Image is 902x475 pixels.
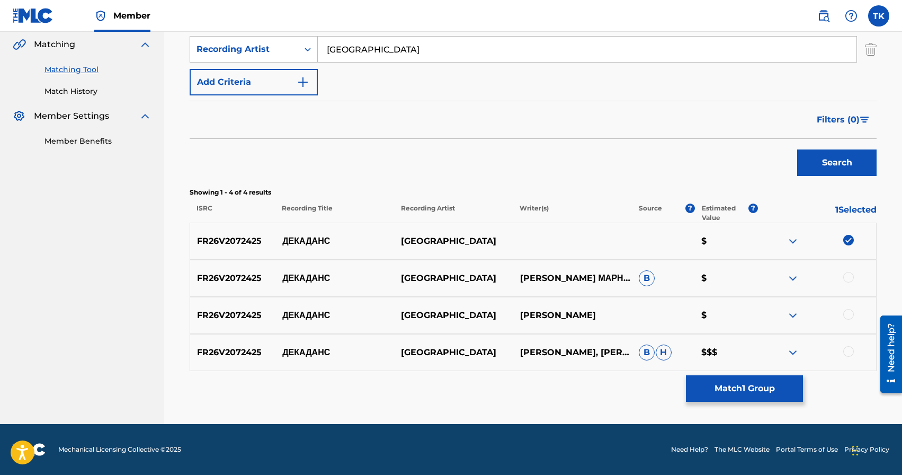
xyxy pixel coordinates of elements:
[868,5,889,27] div: User Menu
[113,10,150,22] span: Member
[671,445,708,454] a: Need Help?
[715,445,770,454] a: The MLC Website
[513,309,631,322] p: [PERSON_NAME]
[34,110,109,122] span: Member Settings
[852,435,859,467] div: Перетащить
[844,445,889,454] a: Privacy Policy
[685,204,695,213] span: ?
[394,204,513,223] p: Recording Artist
[394,346,513,359] p: [GEOGRAPHIC_DATA]
[758,204,877,223] p: 1 Selected
[694,346,757,359] p: $$$
[275,272,394,285] p: ДЕКАДАНС
[872,311,902,397] iframe: Resource Center
[275,309,394,322] p: ДЕКАДАНС
[58,445,181,454] span: Mechanical Licensing Collective © 2025
[394,309,513,322] p: [GEOGRAPHIC_DATA]
[34,38,75,51] span: Matching
[44,64,151,75] a: Matching Tool
[275,235,394,248] p: ДЕКАДАНС
[197,43,292,56] div: Recording Artist
[639,345,655,360] span: B
[13,8,53,23] img: MLC Logo
[787,346,799,359] img: expand
[513,272,631,285] p: [PERSON_NAME] МАРНИЙ
[849,424,902,475] div: Виджет чата
[190,272,275,285] p: FR26V2072425
[13,38,26,51] img: Matching
[845,10,858,22] img: help
[275,346,394,359] p: ДЕКАДАНС
[817,10,830,22] img: search
[639,204,662,223] p: Source
[694,235,757,248] p: $
[787,272,799,285] img: expand
[13,110,25,122] img: Member Settings
[190,346,275,359] p: FR26V2072425
[190,235,275,248] p: FR26V2072425
[639,270,655,286] span: B
[656,345,672,360] span: H
[748,204,758,213] span: ?
[13,443,46,456] img: logo
[843,235,854,245] img: deselect
[776,445,838,454] a: Portal Terms of Use
[94,10,107,22] img: Top Rightsholder
[860,117,869,123] img: filter
[841,5,862,27] div: Help
[190,69,318,95] button: Add Criteria
[686,375,803,402] button: Match1 Group
[865,36,877,63] img: Delete Criterion
[787,309,799,322] img: expand
[190,309,275,322] p: FR26V2072425
[394,272,513,285] p: [GEOGRAPHIC_DATA]
[797,149,877,176] button: Search
[817,113,860,126] span: Filters ( 0 )
[190,188,877,197] p: Showing 1 - 4 of 4 results
[44,86,151,97] a: Match History
[694,309,757,322] p: $
[810,107,877,133] button: Filters (0)
[139,110,151,122] img: expand
[702,204,748,223] p: Estimated Value
[787,235,799,248] img: expand
[275,204,394,223] p: Recording Title
[513,204,632,223] p: Writer(s)
[44,136,151,147] a: Member Benefits
[813,5,834,27] a: Public Search
[849,424,902,475] iframe: Chat Widget
[139,38,151,51] img: expand
[394,235,513,248] p: [GEOGRAPHIC_DATA]
[190,204,275,223] p: ISRC
[694,272,757,285] p: $
[297,76,309,89] img: 9d2ae6d4665cec9f34b9.svg
[513,346,631,359] p: [PERSON_NAME], [PERSON_NAME]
